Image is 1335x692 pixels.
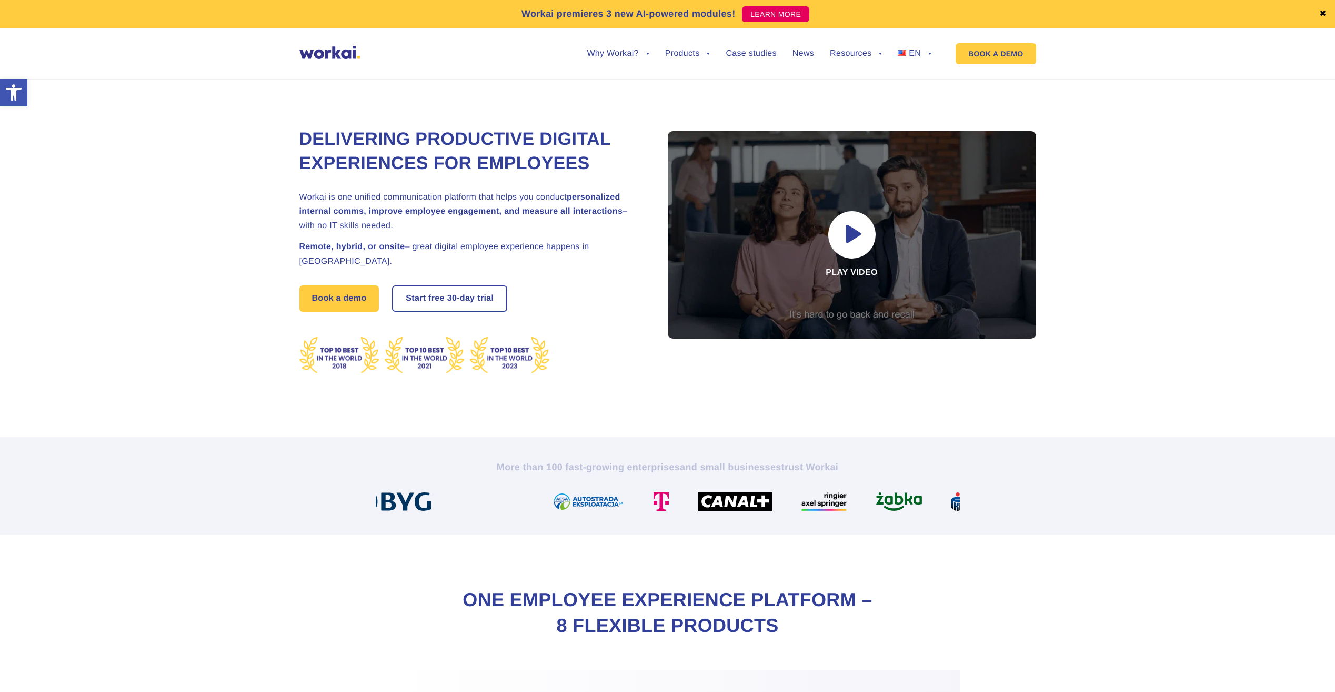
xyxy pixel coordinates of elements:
[299,285,379,312] a: Book a demo
[792,50,814,58] a: News
[680,462,781,472] i: and small businesses
[956,43,1036,64] a: BOOK A DEMO
[299,240,641,268] h2: – great digital employee experience happens in [GEOGRAPHIC_DATA].
[668,131,1036,339] div: Play video
[587,50,649,58] a: Why Workai?
[299,127,641,176] h1: Delivering Productive Digital Experiences for Employees
[830,50,882,58] a: Resources
[299,190,641,233] h2: Workai is one unified communication platform that helps you conduct – with no IT skills needed.
[299,242,405,251] strong: Remote, hybrid, or onsite
[909,49,921,58] span: EN
[742,6,809,22] a: LEARN MORE
[376,461,960,473] h2: More than 100 fast-growing enterprises trust Workai
[665,50,710,58] a: Products
[457,587,878,638] h2: One Employee Experience Platform – 8 flexible products
[393,286,506,311] a: Start free30-daytrial
[726,50,776,58] a: Case studies
[447,294,475,303] i: 30-day
[521,7,736,21] p: Workai premieres 3 new AI-powered modules!
[1319,10,1327,18] a: ✖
